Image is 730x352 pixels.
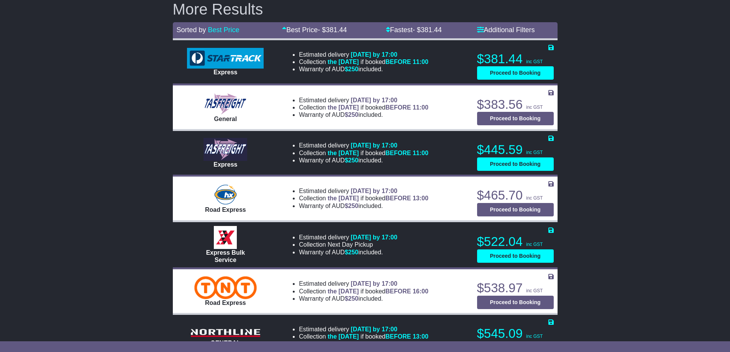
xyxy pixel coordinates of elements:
[328,59,428,65] span: if booked
[413,195,428,201] span: 13:00
[318,26,347,34] span: - $
[477,326,554,341] p: $545.09
[345,203,359,209] span: $
[177,26,206,34] span: Sorted by
[213,69,237,75] span: Express
[299,58,428,65] li: Collection
[299,241,397,248] li: Collection
[210,340,240,346] span: GENERAL
[345,66,359,72] span: $
[326,26,347,34] span: 381.44
[526,105,543,110] span: inc GST
[477,26,535,34] a: Additional Filters
[214,116,237,122] span: General
[345,295,359,302] span: $
[187,48,264,69] img: StarTrack: Express
[526,288,543,293] span: inc GST
[299,202,428,210] li: Warranty of AUD included.
[299,234,397,241] li: Estimated delivery
[351,234,397,241] span: [DATE] by 17:00
[299,142,428,149] li: Estimated delivery
[213,161,237,168] span: Express
[205,206,246,213] span: Road Express
[299,288,428,295] li: Collection
[477,249,554,263] button: Proceed to Booking
[477,203,554,216] button: Proceed to Booking
[526,242,543,247] span: inc GST
[299,111,428,118] li: Warranty of AUD included.
[328,104,428,111] span: if booked
[299,157,428,164] li: Warranty of AUD included.
[213,183,238,206] img: Hunter Express: Road Express
[413,26,442,34] span: - $
[328,333,428,340] span: if booked
[348,249,359,255] span: 250
[328,288,359,295] span: the [DATE]
[299,187,428,195] li: Estimated delivery
[477,280,554,296] p: $538.97
[351,97,397,103] span: [DATE] by 17:00
[386,26,442,34] a: Fastest- $381.44
[386,59,411,65] span: BEFORE
[203,92,247,115] img: Tasfreight: General
[328,288,428,295] span: if booked
[299,326,428,333] li: Estimated delivery
[348,295,359,302] span: 250
[477,142,554,157] p: $445.59
[173,1,558,18] h2: More Results
[477,157,554,171] button: Proceed to Booking
[345,249,359,255] span: $
[526,150,543,155] span: inc GST
[421,26,442,34] span: 381.44
[299,97,428,104] li: Estimated delivery
[299,195,428,202] li: Collection
[187,327,264,339] img: Northline Distribution: GENERAL
[214,226,237,249] img: Border Express: Express Bulk Service
[526,195,543,201] span: inc GST
[386,288,411,295] span: BEFORE
[328,195,428,201] span: if booked
[345,157,359,164] span: $
[348,111,359,118] span: 250
[299,249,397,256] li: Warranty of AUD included.
[386,333,411,340] span: BEFORE
[299,295,428,302] li: Warranty of AUD included.
[351,51,397,58] span: [DATE] by 17:00
[348,66,359,72] span: 250
[413,59,428,65] span: 11:00
[328,333,359,340] span: the [DATE]
[413,288,428,295] span: 16:00
[299,149,428,157] li: Collection
[299,280,428,287] li: Estimated delivery
[203,138,247,161] img: Tasfreight: Express
[477,234,554,249] p: $522.04
[328,241,373,248] span: Next Day Pickup
[477,188,554,203] p: $465.70
[299,340,428,347] li: Warranty of AUD included.
[282,26,347,34] a: Best Price- $381.44
[526,59,543,64] span: inc GST
[194,276,257,299] img: TNT Domestic: Road Express
[205,300,246,306] span: Road Express
[348,157,359,164] span: 250
[348,341,359,347] span: 250
[351,142,397,149] span: [DATE] by 17:00
[351,326,397,332] span: [DATE] by 17:00
[345,341,359,347] span: $
[413,333,428,340] span: 13:00
[299,51,428,58] li: Estimated delivery
[386,150,411,156] span: BEFORE
[345,111,359,118] span: $
[299,104,428,111] li: Collection
[477,112,554,125] button: Proceed to Booking
[526,334,543,339] span: inc GST
[351,188,397,194] span: [DATE] by 17:00
[477,97,554,112] p: $383.56
[328,104,359,111] span: the [DATE]
[477,296,554,309] button: Proceed to Booking
[413,104,428,111] span: 11:00
[206,249,245,263] span: Express Bulk Service
[299,333,428,340] li: Collection
[328,195,359,201] span: the [DATE]
[328,150,428,156] span: if booked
